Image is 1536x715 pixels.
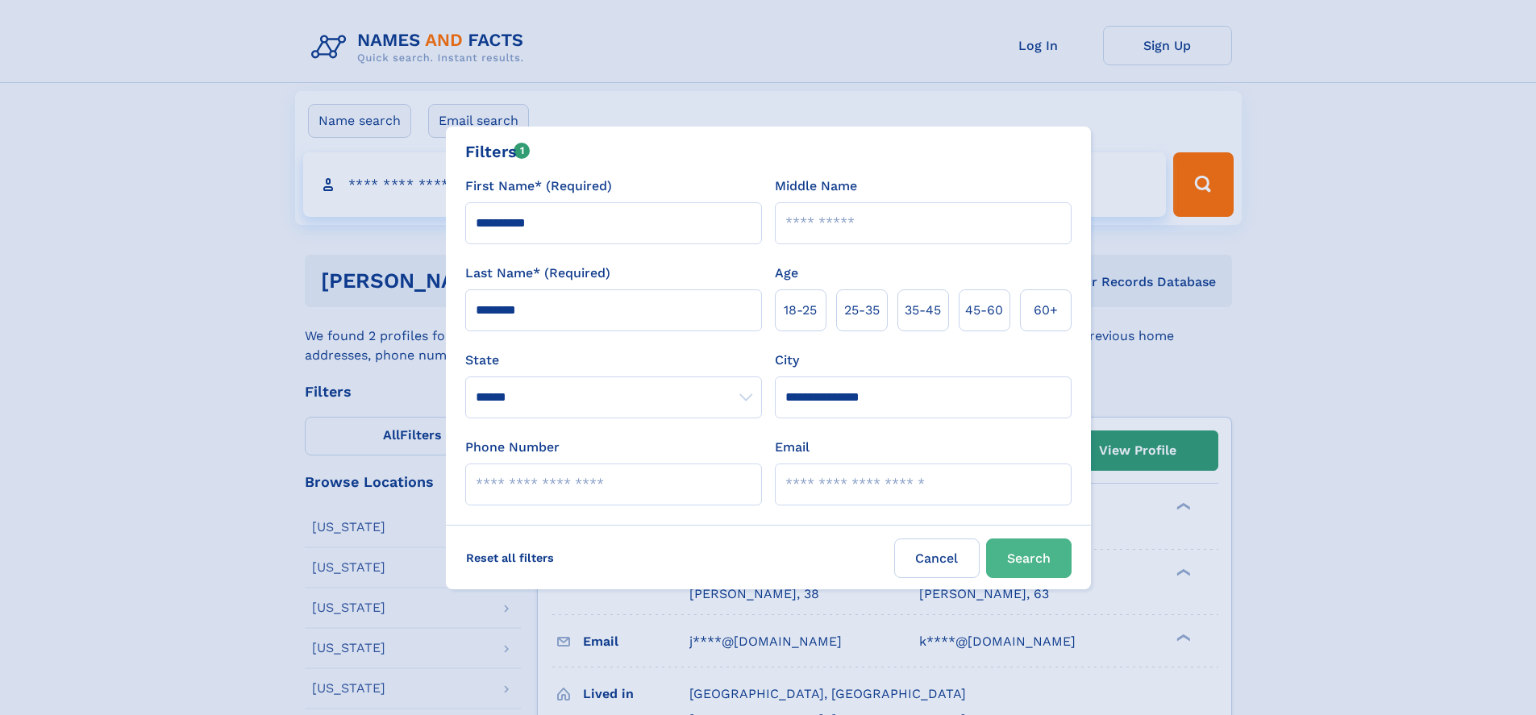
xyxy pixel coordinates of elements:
[775,351,799,370] label: City
[465,351,762,370] label: State
[465,177,612,196] label: First Name* (Required)
[784,301,817,320] span: 18‑25
[456,538,564,577] label: Reset all filters
[986,538,1072,578] button: Search
[844,301,880,320] span: 25‑35
[894,538,980,578] label: Cancel
[465,438,560,457] label: Phone Number
[775,264,798,283] label: Age
[965,301,1003,320] span: 45‑60
[465,264,610,283] label: Last Name* (Required)
[905,301,941,320] span: 35‑45
[775,177,857,196] label: Middle Name
[1034,301,1058,320] span: 60+
[775,438,810,457] label: Email
[465,139,531,164] div: Filters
